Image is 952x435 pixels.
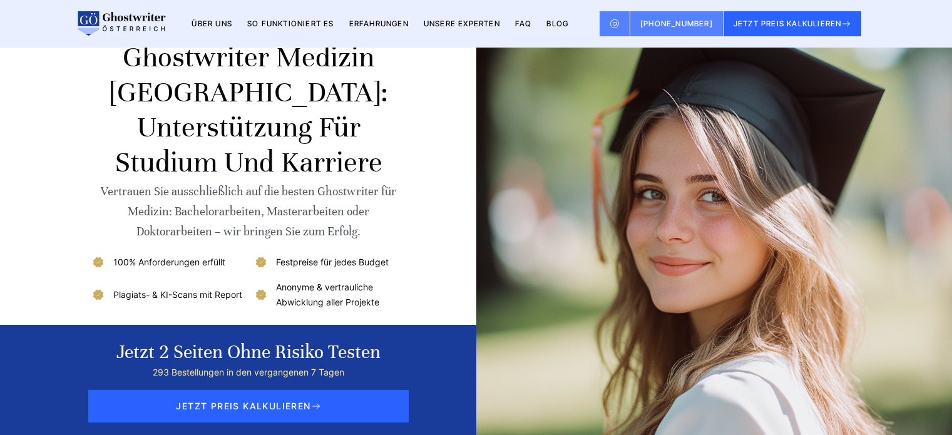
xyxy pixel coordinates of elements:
[349,19,409,28] a: Erfahrungen
[253,255,407,270] li: Festpreise für jedes Budget
[91,255,106,270] img: 100% Anforderungen erfüllt
[610,19,620,29] img: Email
[515,19,532,28] a: FAQ
[91,280,244,310] li: Plagiats- & KI-Scans mit Report
[253,255,269,270] img: Festpreise für jedes Budget
[630,11,724,36] a: [PHONE_NUMBER]
[424,19,500,28] a: Unsere Experten
[91,40,407,180] h1: Ghostwriter Medizin [GEOGRAPHIC_DATA]: Unterstützung für Studium und Karriere
[88,390,409,422] span: JETZT PREIS KALKULIEREN
[192,19,232,28] a: Über uns
[91,182,407,242] div: Vertrauen Sie ausschließlich auf die besten Ghostwriter für Medizin: Bachelorarbeiten, Masterarbe...
[724,11,862,36] button: JETZT PREIS KALKULIEREN
[116,340,381,365] div: Jetzt 2 Seiten ohne Risiko testen
[91,287,106,302] img: Plagiats- & KI-Scans mit Report
[253,280,407,310] li: Anonyme & vertrauliche Abwicklung aller Projekte
[91,255,244,270] li: 100% Anforderungen erfüllt
[76,11,166,36] img: logo wirschreiben
[253,287,269,302] img: Anonyme & vertrauliche Abwicklung aller Projekte
[640,19,713,28] span: [PHONE_NUMBER]
[247,19,334,28] a: So funktioniert es
[116,365,381,380] div: 293 Bestellungen in den vergangenen 7 Tagen
[546,19,568,28] a: BLOG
